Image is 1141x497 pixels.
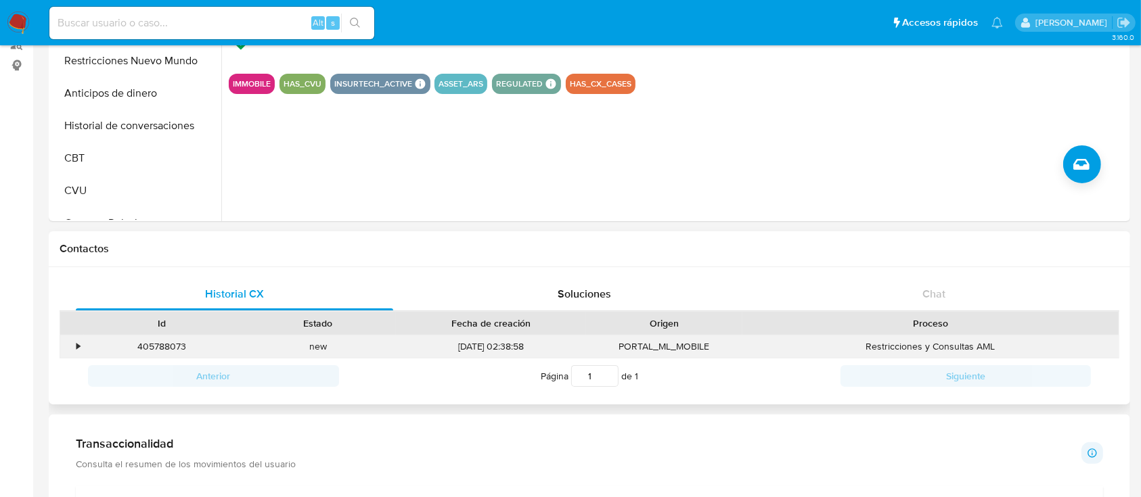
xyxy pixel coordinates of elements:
span: s [331,16,335,29]
span: Página de [541,365,638,387]
button: Historial de conversaciones [52,110,221,142]
div: 405788073 [84,335,240,358]
button: search-icon [341,14,369,32]
div: Proceso [752,316,1109,330]
span: Soluciones [558,286,611,302]
button: Restricciones Nuevo Mundo [52,45,221,77]
span: 1 [635,369,638,383]
div: • [76,340,80,353]
div: PORTAL_ML_MOBILE [586,335,742,358]
span: Historial CX [205,286,264,302]
a: Salir [1117,16,1131,30]
button: Siguiente [841,365,1092,387]
div: Fecha de creación [405,316,577,330]
div: Restricciones y Consultas AML [742,335,1119,358]
div: [DATE] 02:38:58 [396,335,586,358]
button: Anticipos de dinero [52,77,221,110]
button: Anterior [88,365,339,387]
p: ezequiel.castrillon@mercadolibre.com [1035,16,1112,29]
span: Chat [922,286,945,302]
a: Notificaciones [991,17,1003,28]
div: Origen [596,316,733,330]
span: Alt [313,16,323,29]
input: Buscar usuario o caso... [49,14,374,32]
div: Id [93,316,231,330]
span: Accesos rápidos [902,16,978,30]
div: new [240,335,397,358]
button: CBT [52,142,221,174]
button: CVU [52,174,221,207]
div: Estado [250,316,387,330]
h1: Contactos [60,242,1119,256]
span: 3.160.0 [1112,32,1134,43]
button: Cruces y Relaciones [52,207,221,239]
